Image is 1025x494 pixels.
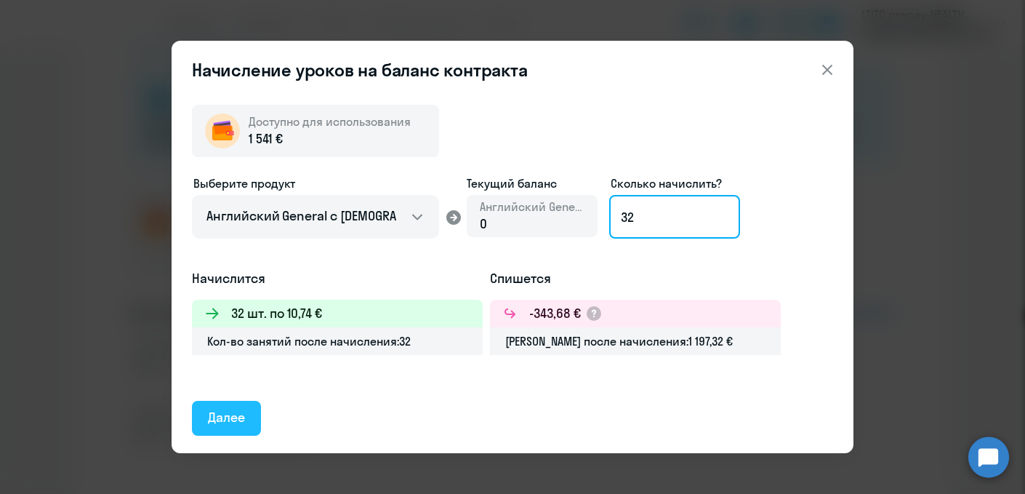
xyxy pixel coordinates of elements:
[490,327,781,355] div: [PERSON_NAME] после начисления: 1 197,32 €
[467,175,598,192] span: Текущий баланс
[490,269,781,288] h5: Спишется
[249,130,283,148] span: 1 541 €
[192,401,261,436] button: Далее
[192,327,483,355] div: Кол-во занятий после начисления: 32
[192,269,483,288] h5: Начислится
[529,304,581,323] h3: -343,68 €
[231,304,322,323] h3: 32 шт. по 10,74 €
[208,408,245,427] div: Далее
[172,58,853,81] header: Начисление уроков на баланс контракта
[193,176,295,191] span: Выберите продукт
[205,113,240,148] img: wallet-circle.png
[480,199,584,215] span: Английский General
[480,215,487,232] span: 0
[249,114,411,129] span: Доступно для использования
[611,176,722,191] span: Сколько начислить?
